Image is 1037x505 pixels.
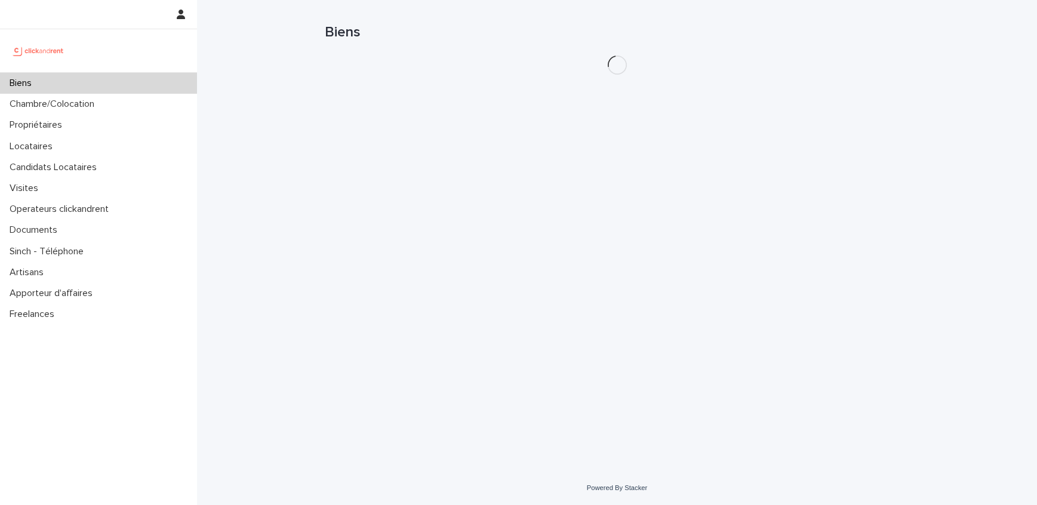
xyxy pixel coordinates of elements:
a: Powered By Stacker [587,484,647,491]
p: Sinch - Téléphone [5,246,93,257]
p: Visites [5,183,48,194]
p: Artisans [5,267,53,278]
p: Biens [5,78,41,89]
p: Propriétaires [5,119,72,131]
p: Documents [5,224,67,236]
p: Freelances [5,309,64,320]
p: Chambre/Colocation [5,98,104,110]
p: Candidats Locataires [5,162,106,173]
img: UCB0brd3T0yccxBKYDjQ [10,39,67,63]
p: Operateurs clickandrent [5,204,118,215]
h1: Biens [325,24,910,41]
p: Locataires [5,141,62,152]
p: Apporteur d'affaires [5,288,102,299]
